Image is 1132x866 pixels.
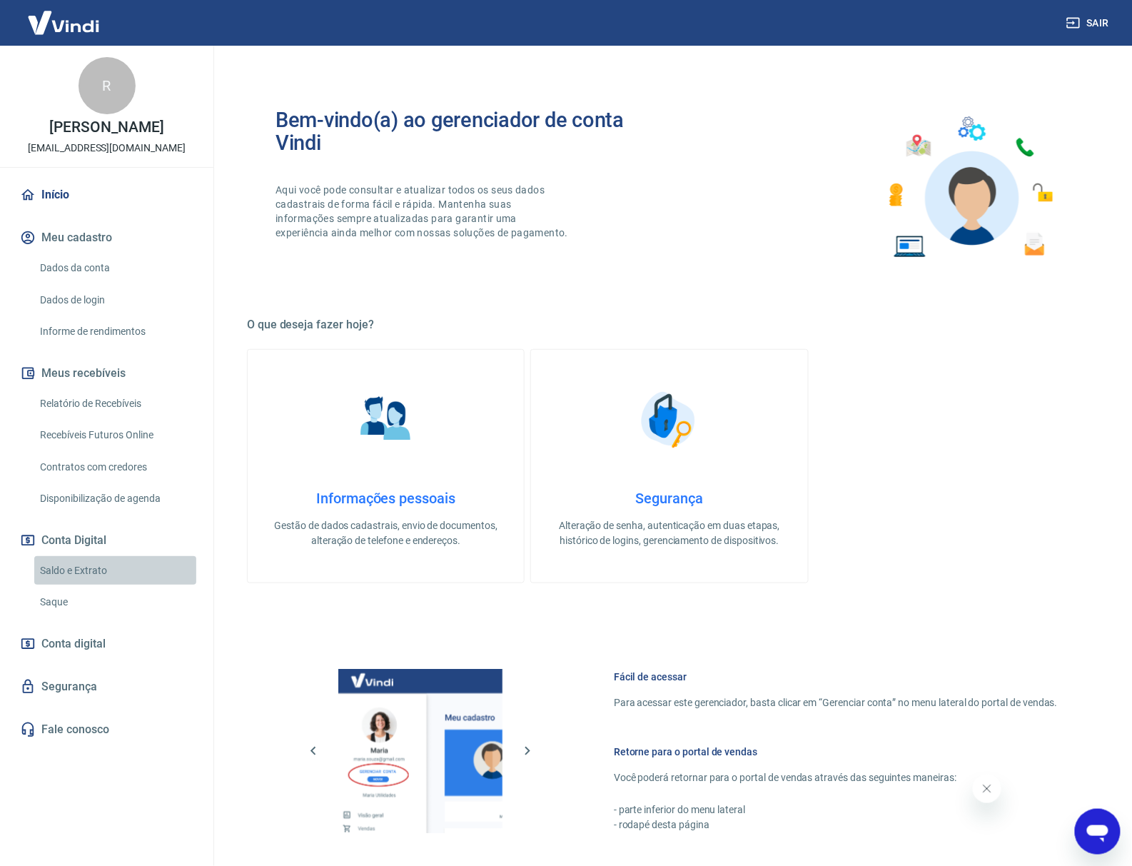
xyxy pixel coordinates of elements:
h4: Segurança [554,490,784,507]
p: Gestão de dados cadastrais, envio de documentos, alteração de telefone e endereços. [271,518,501,548]
a: SegurançaSegurançaAlteração de senha, autenticação em duas etapas, histórico de logins, gerenciam... [530,349,808,583]
h2: Bem-vindo(a) ao gerenciador de conta Vindi [276,109,669,154]
span: Olá! Precisa de ajuda? [9,10,120,21]
img: Vindi [17,1,110,44]
a: Fale conosco [17,714,196,745]
p: Alteração de senha, autenticação em duas etapas, histórico de logins, gerenciamento de dispositivos. [554,518,784,548]
a: Informe de rendimentos [34,317,196,346]
img: Informações pessoais [350,384,422,455]
p: Para acessar este gerenciador, basta clicar em “Gerenciar conta” no menu lateral do portal de ven... [614,695,1058,710]
a: Recebíveis Futuros Online [34,421,196,450]
a: Saque [34,588,196,617]
button: Conta Digital [17,525,196,556]
button: Meu cadastro [17,222,196,253]
a: Segurança [17,671,196,703]
p: - parte inferior do menu lateral [614,802,1058,817]
a: Dados da conta [34,253,196,283]
a: Disponibilização de agenda [34,484,196,513]
p: [PERSON_NAME] [49,120,163,135]
iframe: Fechar mensagem [973,775,1001,803]
a: Saldo e Extrato [34,556,196,585]
img: Imagem da dashboard mostrando o botão de gerenciar conta na sidebar no lado esquerdo [338,669,502,833]
a: Informações pessoaisInformações pessoaisGestão de dados cadastrais, envio de documentos, alteraçã... [247,349,525,583]
p: [EMAIL_ADDRESS][DOMAIN_NAME] [28,141,186,156]
p: Você poderá retornar para o portal de vendas através das seguintes maneiras: [614,770,1058,785]
img: Segurança [634,384,705,455]
img: Imagem de um avatar masculino com diversos icones exemplificando as funcionalidades do gerenciado... [876,109,1063,266]
span: Conta digital [41,634,106,654]
h5: O que deseja fazer hoje? [247,318,1092,332]
a: Conta digital [17,628,196,660]
iframe: Botão para abrir a janela de mensagens [1075,809,1121,855]
h6: Fácil de acessar [614,670,1058,684]
a: Início [17,179,196,211]
h4: Informações pessoais [271,490,501,507]
button: Sair [1063,10,1115,36]
button: Meus recebíveis [17,358,196,389]
a: Relatório de Recebíveis [34,389,196,418]
a: Dados de login [34,286,196,315]
a: Contratos com credores [34,453,196,482]
div: R [79,57,136,114]
h6: Retorne para o portal de vendas [614,745,1058,759]
p: Aqui você pode consultar e atualizar todos os seus dados cadastrais de forma fácil e rápida. Mant... [276,183,571,240]
p: - rodapé desta página [614,817,1058,832]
